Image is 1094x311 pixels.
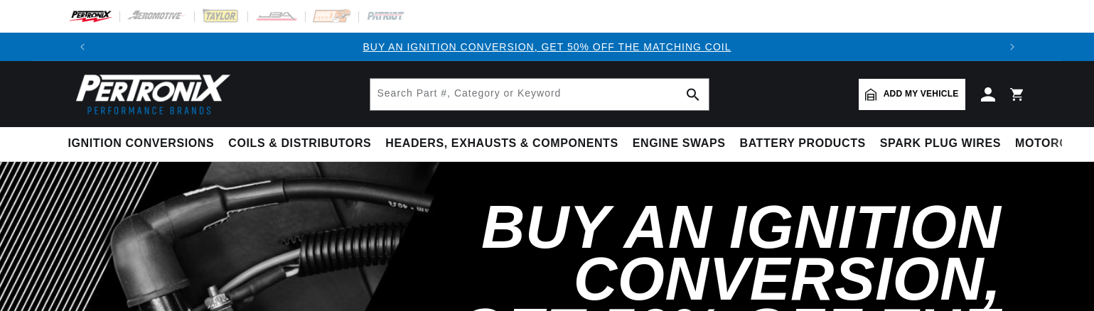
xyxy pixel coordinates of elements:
[859,79,965,110] a: Add my vehicle
[385,136,618,151] span: Headers, Exhausts & Components
[68,33,97,61] button: Translation missing: en.sections.announcements.previous_announcement
[97,39,998,55] div: 1 of 3
[873,127,1008,160] summary: Spark Plug Wires
[378,127,625,160] summary: Headers, Exhausts & Components
[677,79,709,110] button: search button
[228,136,371,151] span: Coils & Distributors
[97,39,998,55] div: Announcement
[733,127,873,160] summary: Battery Products
[363,41,731,53] a: BUY AN IGNITION CONVERSION, GET 50% OFF THE MATCHING COIL
[68,136,215,151] span: Ignition Conversions
[68,127,222,160] summary: Ignition Conversions
[998,33,1026,61] button: Translation missing: en.sections.announcements.next_announcement
[68,70,232,119] img: Pertronix
[33,33,1062,61] slideshow-component: Translation missing: en.sections.announcements.announcement_bar
[884,87,959,101] span: Add my vehicle
[370,79,709,110] input: Search Part #, Category or Keyword
[740,136,866,151] span: Battery Products
[221,127,378,160] summary: Coils & Distributors
[633,136,726,151] span: Engine Swaps
[626,127,733,160] summary: Engine Swaps
[880,136,1001,151] span: Spark Plug Wires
